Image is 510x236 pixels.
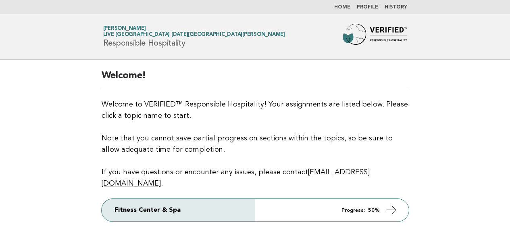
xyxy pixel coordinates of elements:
[385,5,407,10] a: History
[103,32,285,38] span: Live [GEOGRAPHIC_DATA] [DATE][GEOGRAPHIC_DATA][PERSON_NAME]
[103,26,285,47] h1: Responsible Hospitality
[102,69,409,89] h2: Welcome!
[343,24,407,50] img: Forbes Travel Guide
[103,26,285,37] a: [PERSON_NAME]Live [GEOGRAPHIC_DATA] [DATE][GEOGRAPHIC_DATA][PERSON_NAME]
[357,5,378,10] a: Profile
[102,99,409,189] p: Welcome to VERIFIED™ Responsible Hospitality! Your assignments are listed below. Please click a t...
[334,5,350,10] a: Home
[368,208,380,213] strong: 50%
[341,208,365,213] em: Progress:
[102,199,409,221] a: Fitness Center & Spa Progress: 50%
